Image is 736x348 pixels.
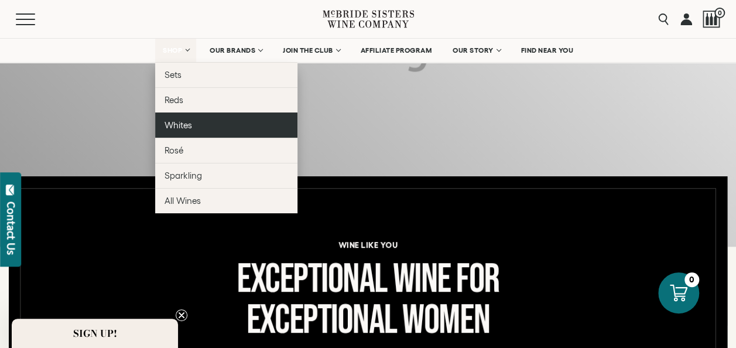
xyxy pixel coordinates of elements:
[202,39,269,62] a: OUR BRANDS
[155,188,297,213] a: All Wines
[155,163,297,188] a: Sparkling
[73,326,117,340] span: SIGN UP!
[275,39,347,62] a: JOIN THE CLUB
[155,112,297,138] a: Whites
[514,39,581,62] a: FIND NEAR YOU
[521,46,574,54] span: FIND NEAR YOU
[283,46,333,54] span: JOIN THE CLUB
[155,39,196,62] a: SHOP
[210,46,255,54] span: OUR BRANDS
[165,145,183,155] span: Rosé
[165,95,183,105] span: Reds
[393,255,451,304] span: Wine
[684,272,699,287] div: 0
[456,255,499,304] span: for
[16,13,58,25] button: Mobile Menu Trigger
[247,296,397,345] span: Exceptional
[714,8,725,18] span: 0
[155,87,297,112] a: Reds
[12,319,178,348] div: SIGN UP!Close teaser
[402,296,489,345] span: Women
[237,255,387,304] span: Exceptional
[453,46,494,54] span: OUR STORY
[155,138,297,163] a: Rosé
[165,120,192,130] span: Whites
[353,39,440,62] a: AFFILIATE PROGRAM
[17,241,718,249] h6: wine like you
[163,46,183,54] span: SHOP
[155,62,297,87] a: Sets
[445,39,508,62] a: OUR STORY
[176,309,187,321] button: Close teaser
[165,70,182,80] span: Sets
[5,202,17,255] div: Contact Us
[165,170,202,180] span: Sparkling
[361,46,432,54] span: AFFILIATE PROGRAM
[165,196,201,206] span: All Wines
